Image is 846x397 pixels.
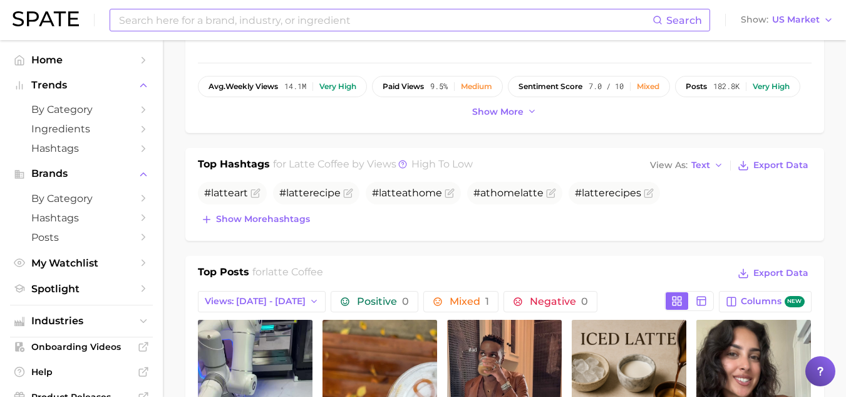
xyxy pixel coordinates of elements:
a: Hashtags [10,208,153,228]
a: My Watchlist [10,253,153,273]
span: # recipes [575,187,641,199]
span: # recipe [279,187,341,199]
a: by Category [10,100,153,119]
span: Brands [31,168,132,179]
a: Home [10,50,153,70]
span: latte [582,187,605,199]
button: ShowUS Market [738,12,837,28]
span: posts [686,82,707,91]
span: Columns [741,296,804,308]
a: Onboarding Videos [10,337,153,356]
button: Flag as miscategorized or irrelevant [546,188,556,198]
span: sentiment score [518,82,582,91]
button: Export Data [735,157,811,174]
span: Export Data [753,268,808,278]
span: Industries [31,315,132,327]
span: Spotlight [31,283,132,295]
div: Medium [461,82,492,91]
span: latte [379,187,402,199]
span: Views: [DATE] - [DATE] [205,296,306,307]
img: SPATE [13,11,79,26]
a: Spotlight [10,279,153,299]
span: Posts [31,231,132,243]
abbr: average [209,82,225,91]
button: Views: [DATE] - [DATE] [198,291,326,312]
span: high to low [411,158,473,170]
button: paid views9.5%Medium [372,76,503,97]
span: # athome [372,187,442,199]
span: #athome [473,187,544,199]
a: Posts [10,228,153,247]
h2: for [252,265,323,283]
span: US Market [772,16,820,23]
span: 0 [581,295,588,307]
span: Show more hashtags [216,214,310,225]
a: Hashtags [10,139,153,158]
button: Flag as miscategorized or irrelevant [343,188,353,198]
button: Export Data [735,265,811,282]
span: new [785,296,805,308]
span: paid views [383,82,424,91]
button: avg.weekly views14.1mVery high [198,76,367,97]
div: Very high [753,82,790,91]
span: 1 [485,295,489,307]
span: 7.0 / 10 [589,82,624,91]
span: Ingredients [31,123,132,135]
h1: Top Posts [198,265,249,283]
span: Export Data [753,160,808,171]
h1: Top Hashtags [198,157,270,174]
span: Text [691,162,710,169]
button: sentiment score7.0 / 10Mixed [508,76,670,97]
span: latte coffee [289,158,349,170]
span: Trends [31,80,132,91]
span: 182.8k [713,82,740,91]
button: posts182.8kVery high [675,76,800,97]
span: latte [211,187,234,199]
button: Brands [10,164,153,183]
button: Trends [10,76,153,95]
span: by Category [31,193,132,204]
span: Positive [357,297,409,307]
button: Flag as miscategorized or irrelevant [445,188,455,198]
span: latte coffee [266,266,323,278]
button: Show more [469,103,540,120]
button: Flag as miscategorized or irrelevant [644,188,654,198]
span: Negative [530,297,588,307]
span: # art [204,187,248,199]
span: by Category [31,103,132,115]
span: Home [31,54,132,66]
h2: for by Views [273,157,473,174]
span: latte [520,187,544,199]
div: Very high [319,82,356,91]
span: 14.1m [284,82,306,91]
button: Columnsnew [719,291,811,312]
button: View AsText [647,157,727,174]
span: Mixed [450,297,489,307]
span: Help [31,366,132,378]
button: Flag as miscategorized or irrelevant [250,188,261,198]
span: Show more [472,107,524,117]
a: Ingredients [10,119,153,139]
a: by Category [10,189,153,208]
span: 9.5% [430,82,448,91]
span: 0 [402,295,409,307]
a: Help [10,363,153,381]
span: Hashtags [31,142,132,154]
span: Hashtags [31,212,132,224]
button: Show morehashtags [198,211,313,228]
span: latte [286,187,309,199]
input: Search here for a brand, industry, or ingredient [118,9,653,31]
span: weekly views [209,82,278,91]
span: Search [666,14,702,26]
button: Industries [10,312,153,331]
span: Show [741,16,768,23]
span: View As [650,162,688,169]
span: My Watchlist [31,257,132,269]
div: Mixed [637,82,659,91]
span: Onboarding Videos [31,341,132,352]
